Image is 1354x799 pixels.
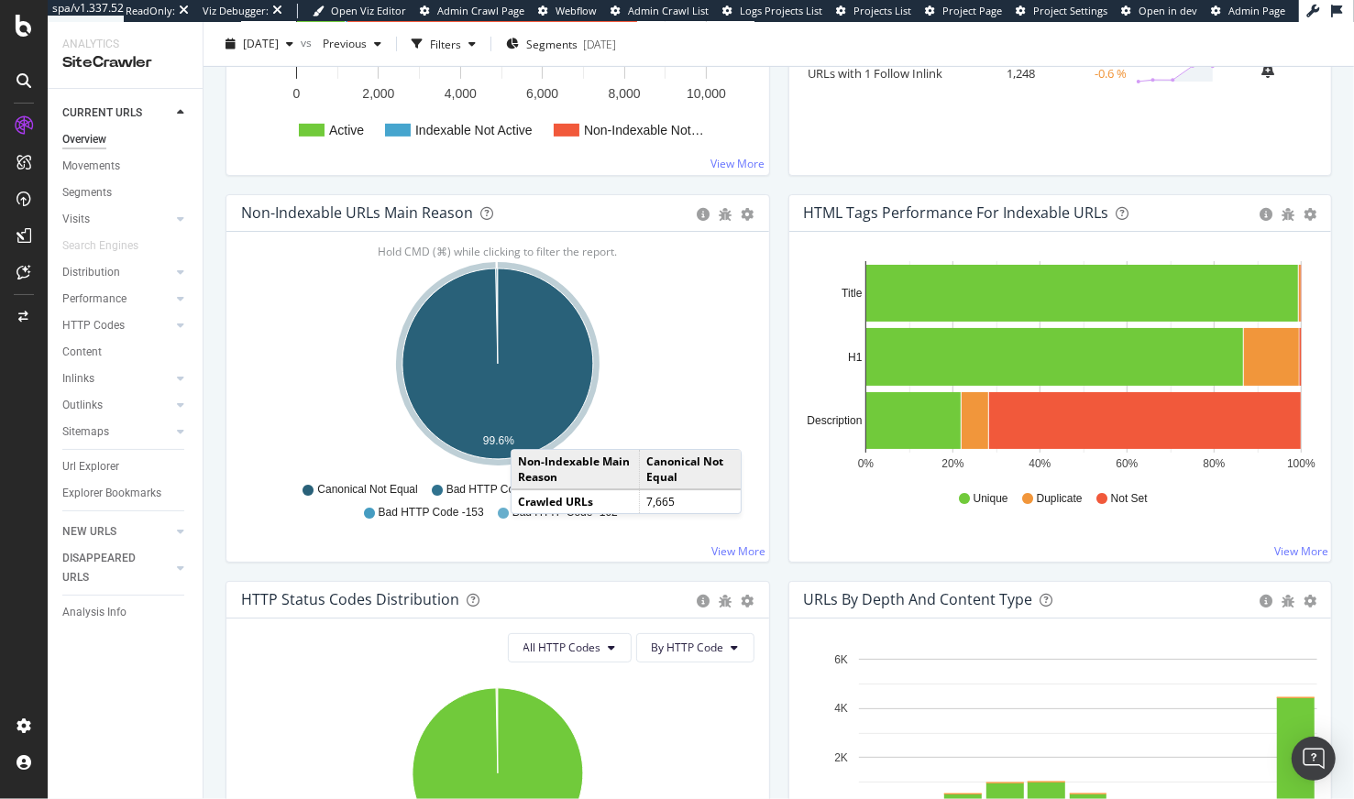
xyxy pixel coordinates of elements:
button: Filters [404,29,483,59]
div: HTTP Status Codes Distribution [241,590,459,608]
span: By HTTP Code [652,640,724,655]
div: DISAPPEARED URLS [62,549,155,587]
text: 99.6% [483,434,514,447]
button: [DATE] [218,29,301,59]
div: Open Intercom Messenger [1292,737,1336,781]
div: A chart. [804,261,1317,474]
a: Outlinks [62,396,171,415]
span: Bad HTTP Code -153 [379,505,484,520]
div: NEW URLS [62,522,116,542]
div: Viz Debugger: [203,4,269,18]
div: Distribution [62,263,120,282]
a: Sitemaps [62,422,171,442]
text: 0 [293,86,301,101]
span: Admin Crawl List [628,4,709,17]
a: CURRENT URLS [62,104,171,123]
span: Bad HTTP Code 301 [446,482,548,498]
span: Webflow [556,4,597,17]
div: Outlinks [62,396,103,415]
a: Logs Projects List [722,4,822,18]
div: bug [720,595,732,607]
div: Segments [62,183,112,202]
text: Description [807,414,862,427]
a: Admin Crawl List [611,4,709,18]
div: Explorer Bookmarks [62,484,161,503]
span: Projects List [853,4,911,17]
td: Crawled URLs [512,490,639,514]
div: ReadOnly: [126,4,175,18]
button: All HTTP Codes [508,633,632,662]
div: gear [742,595,754,607]
span: Admin Crawl Page [437,4,524,17]
div: Inlinks [62,369,94,389]
div: [DATE] [583,36,616,51]
div: Filters [430,36,461,51]
a: DISAPPEARED URLS [62,549,171,587]
div: bug [1282,595,1294,607]
a: Performance [62,290,171,309]
span: Project Settings [1033,4,1107,17]
div: bug [1282,208,1294,221]
text: 4K [834,702,848,715]
div: Analysis Info [62,603,127,622]
div: bell-plus [1262,63,1275,78]
a: Open in dev [1121,4,1197,18]
span: Open Viz Editor [331,4,406,17]
a: Url Explorer [62,457,190,476]
span: Open in dev [1139,4,1197,17]
span: Admin Page [1228,4,1285,17]
a: Segments [62,183,190,202]
a: View More [712,543,766,559]
span: 2025 Sep. 20th [243,36,279,51]
span: All HTTP Codes [523,640,601,655]
td: Canonical Not Equal [639,450,741,489]
span: vs [301,34,315,49]
div: Non-Indexable URLs Main Reason [241,203,473,222]
span: Previous [315,36,367,51]
a: Inlinks [62,369,171,389]
a: View More [1274,543,1328,559]
text: H1 [848,351,863,364]
a: View More [711,156,765,171]
a: Content [62,343,190,362]
div: Performance [62,290,127,309]
span: Duplicate [1037,491,1083,507]
svg: A chart. [241,261,754,474]
button: Previous [315,29,389,59]
a: NEW URLS [62,522,171,542]
div: circle-info [1260,208,1272,221]
text: 2K [834,751,848,764]
div: gear [1304,208,1316,221]
span: Segments [526,36,578,51]
div: Analytics [62,37,188,52]
text: Indexable Not Active [415,123,533,137]
div: bug [720,208,732,221]
span: Unique [974,491,1008,507]
text: 20% [941,457,963,470]
a: Project Settings [1016,4,1107,18]
text: 40% [1029,457,1051,470]
text: 6,000 [526,86,558,101]
span: Not Set [1111,491,1148,507]
a: HTTP Codes [62,316,171,335]
div: HTML Tags Performance for Indexable URLs [804,203,1109,222]
a: Overview [62,130,190,149]
a: Visits [62,210,171,229]
text: 8,000 [609,86,641,101]
div: Url Explorer [62,457,119,476]
td: Non-Indexable Main Reason [512,450,639,489]
span: Canonical Not Equal [317,482,417,498]
div: Content [62,343,102,362]
a: Analysis Info [62,603,190,622]
span: Logs Projects List [740,4,822,17]
a: Webflow [538,4,597,18]
a: URLs with 1 Follow Inlink [809,65,943,82]
text: 100% [1287,457,1315,470]
text: 2,000 [362,86,394,101]
a: Admin Page [1211,4,1285,18]
text: 6K [834,653,848,666]
text: 60% [1116,457,1138,470]
text: Non-Indexable Not… [584,123,704,137]
div: Sitemaps [62,422,109,442]
button: Segments[DATE] [499,29,623,59]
